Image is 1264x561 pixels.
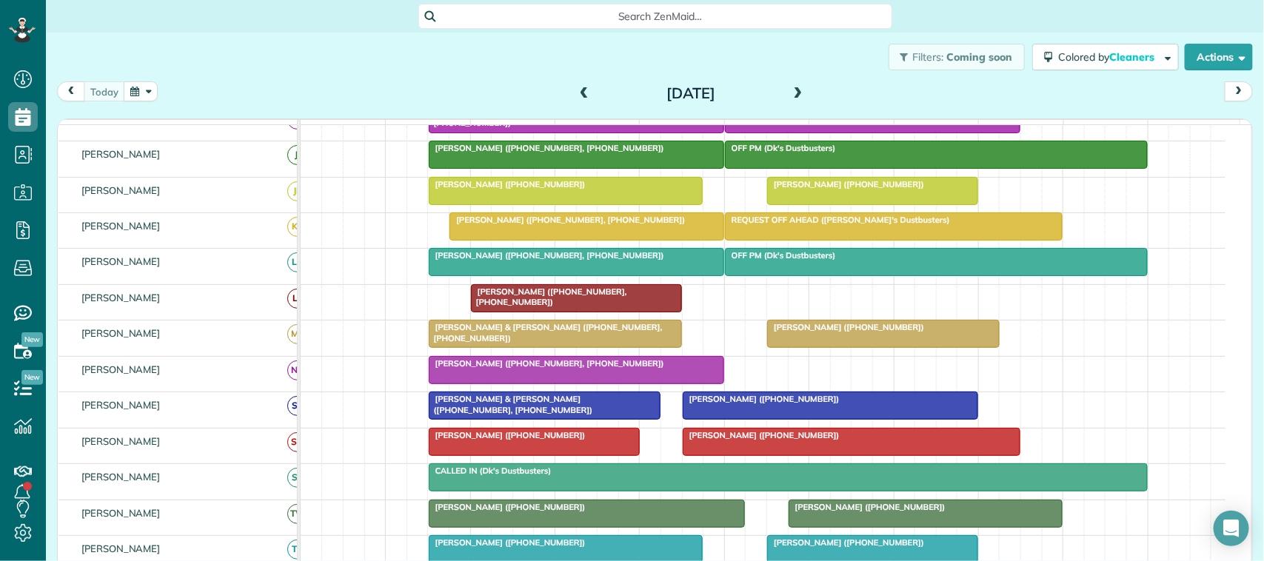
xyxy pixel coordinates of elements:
span: [PERSON_NAME] ([PHONE_NUMBER], [PHONE_NUMBER]) [449,215,686,225]
span: New [21,370,43,385]
span: [PERSON_NAME] [78,507,164,519]
span: [PERSON_NAME] ([PHONE_NUMBER]) [788,502,946,512]
span: [PERSON_NAME] ([PHONE_NUMBER]) [766,537,925,548]
span: 4pm [1064,123,1090,135]
span: [PERSON_NAME] ([PHONE_NUMBER], [PHONE_NUMBER]) [428,358,665,369]
span: [PERSON_NAME] ([PHONE_NUMBER]) [682,394,840,404]
span: JJ [287,145,307,165]
span: [PERSON_NAME] ([PHONE_NUMBER]) [428,430,586,440]
span: MB [287,324,307,344]
span: [PERSON_NAME] ([PHONE_NUMBER]) [682,430,840,440]
span: [PERSON_NAME] ([PHONE_NUMBER]) [428,179,586,189]
span: [PERSON_NAME] [78,184,164,196]
span: 2pm [895,123,920,135]
span: REQUEST OFF AHEAD ([PERSON_NAME]'s Dustbusters) [724,215,951,225]
span: LF [287,289,307,309]
span: 5pm [1148,123,1174,135]
span: CALLED IN (Dk's Dustbusters) [428,466,552,476]
span: Coming soon [946,50,1013,64]
span: SP [287,468,307,488]
span: 10am [555,123,589,135]
div: Open Intercom Messenger [1214,511,1249,546]
span: TP [287,540,307,560]
span: [PERSON_NAME] ([PHONE_NUMBER]) [766,322,925,332]
span: 11am [640,123,673,135]
span: [PERSON_NAME] & [PERSON_NAME] ([PHONE_NUMBER], [PHONE_NUMBER]) [428,394,594,414]
span: [PERSON_NAME] ([PHONE_NUMBER]) [428,502,586,512]
span: 3pm [979,123,1005,135]
button: Actions [1185,44,1253,70]
span: [PERSON_NAME] ([PHONE_NUMBER], [PHONE_NUMBER]) [470,286,627,307]
span: [PERSON_NAME] ([PHONE_NUMBER]) [766,179,925,189]
button: Colored byCleaners [1032,44,1179,70]
span: TW [287,504,307,524]
span: [PERSON_NAME] [78,292,164,303]
span: [PERSON_NAME] [78,148,164,160]
span: Filters: [913,50,944,64]
span: [PERSON_NAME] [78,399,164,411]
span: Colored by [1058,50,1160,64]
span: [PERSON_NAME] & [PERSON_NAME] ([PHONE_NUMBER], [PHONE_NUMBER]) [428,322,663,343]
span: 7am [301,123,328,135]
span: 1pm [809,123,835,135]
span: SB [287,396,307,416]
button: next [1225,81,1253,101]
span: KB [287,217,307,237]
span: [PERSON_NAME] ([PHONE_NUMBER], [PHONE_NUMBER]) [428,143,665,153]
span: OFF PM (Dk's Dustbusters) [724,250,837,261]
span: 12pm [725,123,757,135]
span: [PERSON_NAME] [78,363,164,375]
span: Cleaners [1109,50,1157,64]
button: today [84,81,125,101]
span: [PERSON_NAME] [78,542,164,554]
span: [PERSON_NAME] ([PHONE_NUMBER]) [428,537,586,548]
span: SM [287,432,307,452]
span: JR [287,181,307,201]
button: prev [57,81,85,101]
h2: [DATE] [598,85,783,101]
span: [PERSON_NAME] ([PHONE_NUMBER], [PHONE_NUMBER]) [428,250,665,261]
span: New [21,332,43,347]
span: [PERSON_NAME] [78,327,164,339]
span: [PERSON_NAME] [78,435,164,447]
span: NN [287,360,307,380]
span: 9am [471,123,498,135]
span: 8am [386,123,413,135]
span: [PERSON_NAME] [78,255,164,267]
span: [PERSON_NAME] [78,471,164,483]
span: [PERSON_NAME] [78,220,164,232]
span: OFF PM (Dk's Dustbusters) [724,143,837,153]
span: LS [287,252,307,272]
